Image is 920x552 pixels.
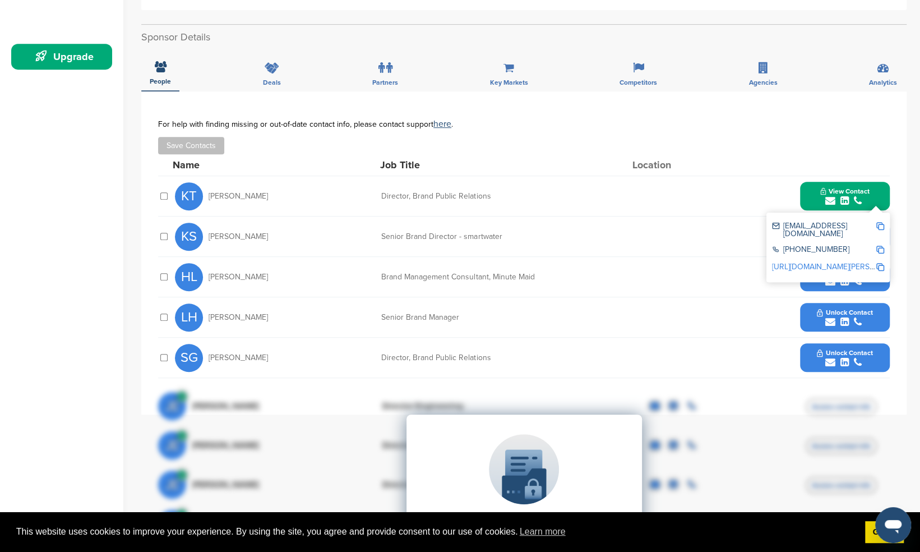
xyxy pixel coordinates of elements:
span: Agencies [749,79,778,86]
span: Unlock Contact [817,309,872,316]
span: Partners [372,79,398,86]
a: here [433,118,451,130]
img: Copy [876,222,884,230]
span: [PERSON_NAME] [209,354,268,362]
span: LH [175,303,203,332]
div: Job Title [380,160,548,170]
img: Copy [876,246,884,254]
span: Unlock Contact [817,349,872,357]
div: Senior Brand Director - smartwater [381,233,549,241]
span: KT [175,182,203,210]
span: KS [175,223,203,251]
div: Senior Brand Manager [381,314,549,321]
div: Name [173,160,296,170]
span: Key Markets [490,79,528,86]
span: View Contact [820,187,870,195]
a: dismiss cookie message [865,521,904,544]
div: [EMAIL_ADDRESS][DOMAIN_NAME] [772,222,876,238]
button: Save Contacts [158,137,224,154]
span: Competitors [620,79,657,86]
div: Director, Brand Public Relations [381,192,549,200]
div: Director, Brand Public Relations [381,354,549,362]
span: Analytics [869,79,897,86]
button: Unlock Contact [803,301,886,334]
span: This website uses cookies to improve your experience. By using the site, you agree and provide co... [16,523,856,540]
a: Upgrade [11,44,112,70]
h2: Sponsor Details [141,30,907,45]
a: [URL][DOMAIN_NAME][PERSON_NAME] [772,262,909,272]
img: Copy [876,263,884,271]
span: [PERSON_NAME] [209,273,268,281]
div: [PHONE_NUMBER] [772,246,876,255]
span: People [150,78,171,85]
span: HL [175,263,203,291]
button: Unlock Contact [803,341,886,375]
span: SG [175,344,203,372]
button: View Contact [807,180,883,213]
div: Upgrade [17,47,112,67]
iframe: Button to launch messaging window [875,507,911,543]
div: Brand Management Consultant, Minute Maid [381,273,549,281]
span: Deals [263,79,281,86]
div: For help with finding missing or out-of-date contact info, please contact support . [158,119,890,128]
a: learn more about cookies [518,523,567,540]
div: Location [632,160,716,170]
span: [PERSON_NAME] [209,314,268,321]
span: [PERSON_NAME] [209,192,268,200]
span: [PERSON_NAME] [209,233,268,241]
